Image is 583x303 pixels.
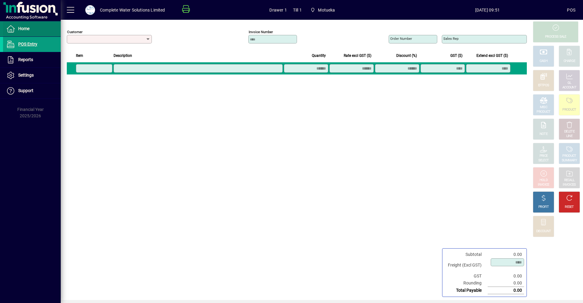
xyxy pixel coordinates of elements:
[476,52,508,59] span: Extend excl GST ($)
[538,158,549,163] div: SELECT
[114,52,132,59] span: Description
[18,73,34,77] span: Settings
[536,229,551,234] div: DISCOUNT
[562,85,576,90] div: ACCOUNT
[344,52,371,59] span: Rate excl GST ($)
[76,52,83,59] span: Item
[564,59,575,64] div: CHARGE
[537,110,550,114] div: PRODUCT
[538,83,549,88] div: EFTPOS
[390,36,412,41] mat-label: Order number
[488,280,524,287] td: 0.00
[293,5,302,15] span: Till 1
[445,251,488,258] td: Subtotal
[249,30,273,34] mat-label: Invoice number
[538,183,549,187] div: INVOICE
[540,105,547,110] div: MISC
[540,132,547,136] div: NOTE
[538,205,549,209] div: PROFIT
[564,178,575,183] div: RECALL
[443,36,459,41] mat-label: Sales rep
[565,205,574,209] div: RESET
[562,154,576,158] div: PRODUCT
[540,154,548,158] div: PRICE
[396,52,417,59] span: Discount (%)
[318,5,335,15] span: Motueka
[566,134,572,139] div: LINE
[18,42,37,46] span: POS Entry
[445,258,488,273] td: Freight (Excl GST)
[67,30,83,34] mat-label: Customer
[3,21,61,36] a: Home
[488,287,524,294] td: 0.00
[545,35,566,39] div: PROCESS SALE
[450,52,462,59] span: GST ($)
[408,5,567,15] span: [DATE] 09:51
[540,59,547,64] div: CASH
[562,108,576,112] div: PRODUCT
[564,129,574,134] div: DELETE
[312,52,326,59] span: Quantity
[3,83,61,98] a: Support
[3,68,61,83] a: Settings
[488,273,524,280] td: 0.00
[18,57,33,62] span: Reports
[18,88,33,93] span: Support
[100,5,165,15] div: Complete Water Solutions Limited
[18,26,29,31] span: Home
[488,251,524,258] td: 0.00
[445,287,488,294] td: Total Payable
[445,273,488,280] td: GST
[563,183,576,187] div: INVOICES
[568,81,571,85] div: GL
[308,5,338,15] span: Motueka
[540,178,547,183] div: HOLD
[80,5,100,15] button: Profile
[567,5,575,15] div: POS
[3,52,61,67] a: Reports
[445,280,488,287] td: Rounding
[562,158,577,163] div: SUMMARY
[269,5,287,15] span: Drawer 1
